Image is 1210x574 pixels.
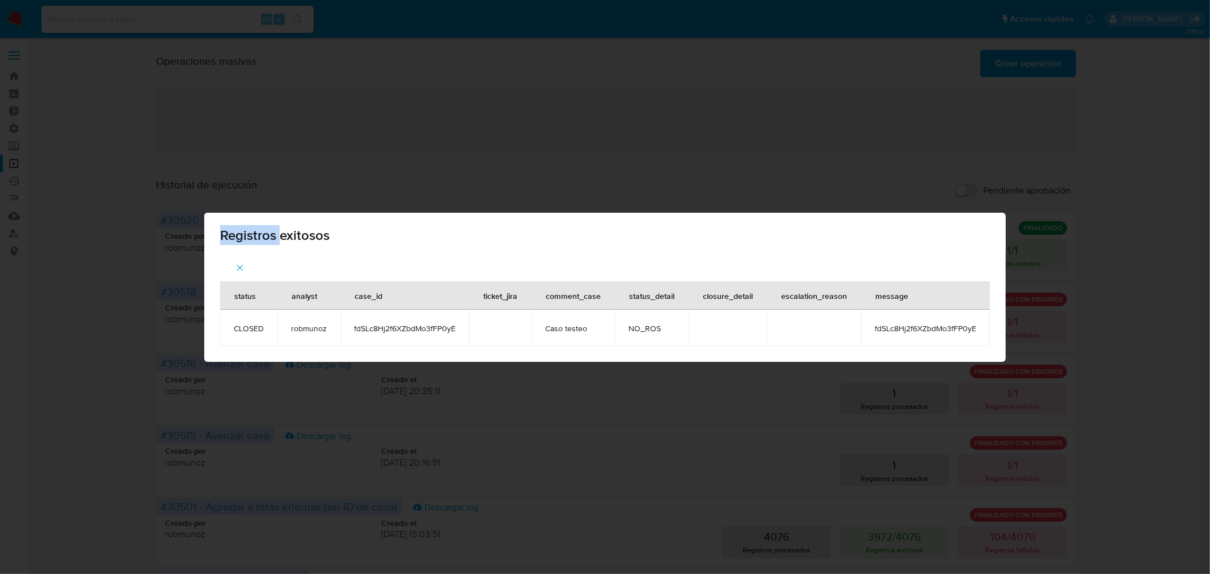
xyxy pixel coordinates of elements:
[470,282,531,309] div: ticket_jira
[221,282,269,309] div: status
[234,323,264,334] span: CLOSED
[545,323,601,334] span: Caso testeo
[629,323,675,334] span: NO_ROS
[220,229,990,242] span: Registros exitosos
[862,282,922,309] div: message
[354,323,456,334] span: fdSLc8Hj2f6XZbdMo3fFP0yE
[278,282,331,309] div: analyst
[341,282,396,309] div: case_id
[532,282,614,309] div: comment_case
[689,282,766,309] div: closure_detail
[615,282,688,309] div: status_detail
[875,323,976,334] span: fdSLc8Hj2f6XZbdMo3fFP0yE
[291,323,327,334] span: robmunoz
[768,282,861,309] div: escalation_reason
